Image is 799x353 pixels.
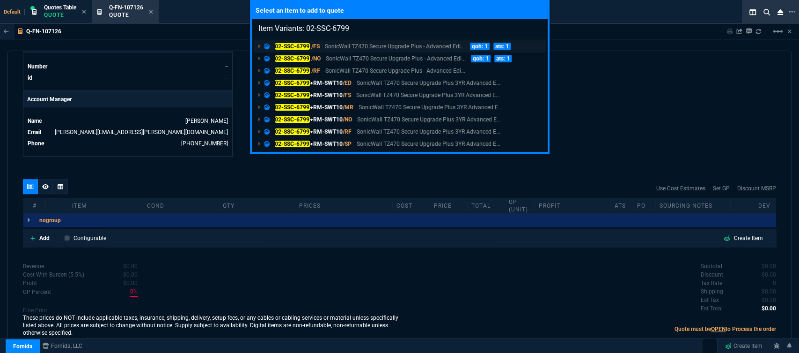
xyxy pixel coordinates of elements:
[471,55,491,62] p: qoh: 1
[275,116,310,123] mark: 02-SSC-6799
[264,128,352,136] p: +RM-SWT10
[311,43,320,50] span: /FS
[264,103,353,112] p: +RM-SWT10
[275,55,310,62] mark: 02-SSC-6799
[275,141,310,147] mark: 02-SSC-6799
[275,92,310,98] mark: 02-SSC-6799
[357,115,501,124] p: SonicWall TZ470 Secure Upgrade Plus 3YR Advanced Edition + Rackmount Kit RM-SW-T10
[325,42,465,51] p: SonicWall TZ470 Secure Upgrade Plus - Advanced Edition, 3 Year
[275,80,310,86] mark: 02-SSC-6799
[343,104,353,111] span: /MR
[326,54,466,63] p: SonicWall TZ470 Secure Upgrade Plus - Advanced Edition, 3 Year
[275,104,310,111] mark: 02-SSC-6799
[359,103,502,112] p: SonicWall TZ470 Secure Upgrade Plus 3YR Advanced Edition + Rackmount Kit RM-SW-T10
[343,141,352,147] span: /SP
[264,91,351,99] p: +RM-SWT10
[264,115,352,124] p: +RM-SWT10
[357,128,500,136] p: SonicWall TZ470 Secure Upgrade Plus 3YR Advanced Edition + Rackmount Kit RM-SW-T10
[470,43,490,50] p: qoh: 1
[357,140,500,148] p: SonicWall TZ470 Secure Upgrade Plus 3YR Advanced Edition + Rackmount Kit RM-SW-T10
[721,339,766,353] a: Create Item
[343,116,352,123] span: /NO
[493,43,511,50] p: ats: 1
[275,68,310,74] mark: 02-SSC-6799
[343,128,352,135] span: /RF
[343,92,351,98] span: /FS
[40,342,85,350] a: msbcCompanyName
[275,128,310,135] mark: 02-SSC-6799
[356,91,500,99] p: SonicWall TZ470 Secure Upgrade Plus 3YR Advanced Edition + Rackmount Kit RM-SW-T10
[264,79,352,87] p: +RM-SWT10
[252,2,548,19] p: Select an item to add to quote
[357,79,500,87] p: SonicWall TZ470 Secure Upgrade Plus 3YR Advanced Edition + Rackmount Kit RM-SW-T10
[311,55,321,62] span: /NO
[311,68,320,74] span: /RF
[275,43,310,50] mark: 02-SSC-6799
[252,19,548,38] input: Search...
[343,80,352,86] span: /ED
[264,140,352,148] p: +RM-SWT10
[325,67,465,75] p: SonicWall TZ470 Secure Upgrade Plus - Advanced Edition, 3 Year
[494,55,512,62] p: ats: 1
